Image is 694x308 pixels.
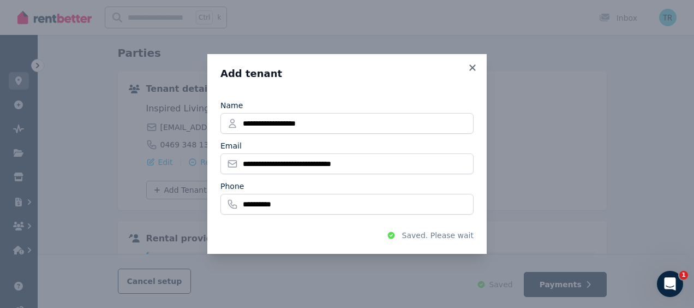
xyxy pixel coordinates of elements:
[657,271,683,297] iframe: Intercom live chat
[220,181,244,192] label: Phone
[220,140,242,151] label: Email
[220,100,243,111] label: Name
[679,271,688,280] span: 1
[220,67,474,80] h3: Add tenant
[402,230,474,241] span: Saved. Please wait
